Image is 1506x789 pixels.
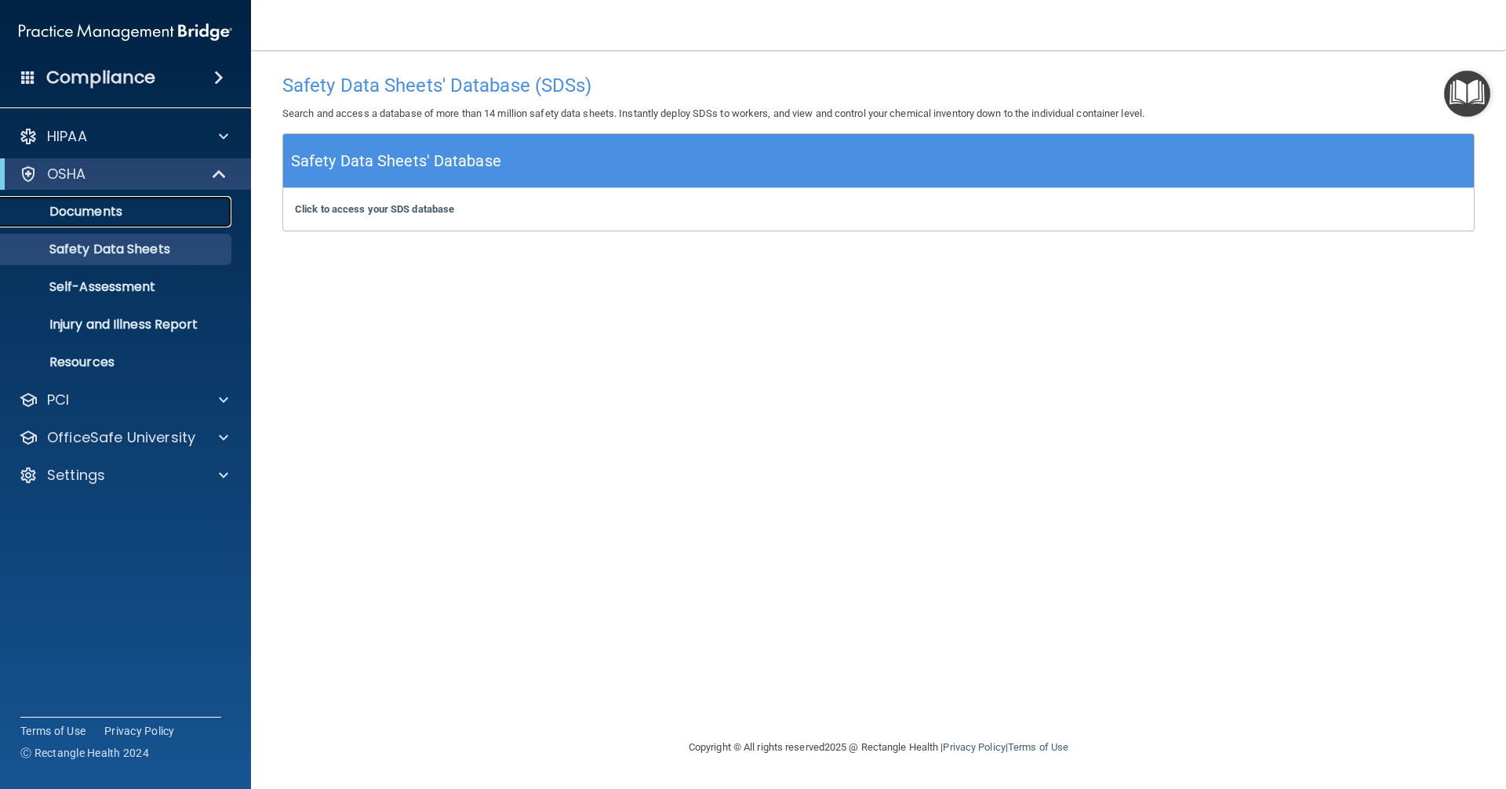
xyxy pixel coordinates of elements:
p: OfficeSafe University [47,428,195,447]
p: PCI [47,391,69,409]
p: Self-Assessment [10,279,224,295]
a: HIPAA [19,127,228,146]
a: Privacy Policy [104,723,175,739]
a: OSHA [19,165,227,184]
div: Copyright © All rights reserved 2025 @ Rectangle Health | | [592,722,1165,773]
p: OSHA [47,165,86,184]
h4: Compliance [46,67,155,89]
p: Resources [10,355,224,370]
button: Open Resource Center [1444,71,1490,117]
span: Ⓒ Rectangle Health 2024 [20,745,149,761]
p: Search and access a database of more than 14 million safety data sheets. Instantly deploy SDSs to... [282,104,1475,123]
a: OfficeSafe University [19,428,228,447]
a: Privacy Policy [943,741,1005,753]
p: HIPAA [47,127,87,146]
a: Terms of Use [1008,741,1068,753]
img: PMB logo [19,16,232,48]
p: Injury and Illness Report [10,317,224,333]
a: Click to access your SDS database [295,203,454,215]
a: Terms of Use [20,723,85,739]
h4: Safety Data Sheets' Database (SDSs) [282,75,1475,96]
p: Documents [10,204,224,220]
a: PCI [19,391,228,409]
p: Settings [47,466,105,485]
h5: Safety Data Sheets' Database [291,147,501,175]
p: Safety Data Sheets [10,242,224,257]
a: Settings [19,466,228,485]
